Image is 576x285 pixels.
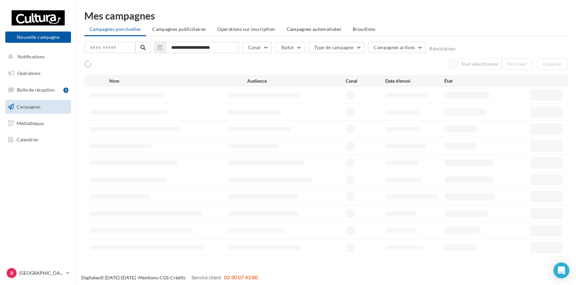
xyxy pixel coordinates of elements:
button: Exporter [538,58,568,70]
span: Campagnes actives [374,44,415,50]
a: Digitaleo [81,275,100,280]
div: Mes campagnes [84,11,568,21]
button: Tout sélectionner [449,58,502,70]
span: Notifications [18,54,44,59]
span: Operations sur inscription [217,26,275,32]
button: Canal [243,42,272,53]
span: Calendrier [17,137,39,142]
span: B [10,270,13,276]
a: Boîte de réception5 [4,83,72,97]
button: Statut [275,42,305,53]
span: Boîte de réception [17,87,55,93]
a: Médiathèque [4,116,72,130]
a: Campagnes [4,100,72,114]
a: B [GEOGRAPHIC_DATA] [5,267,71,279]
a: Calendrier [4,133,72,147]
a: CGS [160,275,169,280]
button: Type de campagne [309,42,365,53]
div: Open Intercom Messenger [553,262,569,278]
span: Service client [191,274,221,280]
div: 5 [63,88,68,93]
span: 02 30 07 43 80 [224,274,258,280]
div: Date d'envoi [385,78,444,84]
div: Nom [109,78,247,84]
a: Mentions [138,275,158,280]
button: Réinitialiser [429,46,456,51]
a: Opérations [4,66,72,80]
p: [GEOGRAPHIC_DATA] [19,270,63,276]
button: Notifications [4,50,70,64]
span: Campagnes [17,104,40,109]
span: Brouillons [353,26,376,32]
span: Médiathèque [17,120,44,126]
div: Audience [247,78,346,84]
span: Campagnes publicitaires [152,26,206,32]
a: Crédits [170,275,185,280]
span: Campagnes automatisées [287,26,341,32]
button: Campagnes actives [368,42,426,53]
div: État [444,78,503,84]
span: © [DATE]-[DATE] - - - [81,275,258,280]
button: Archiver [502,58,532,70]
span: Opérations [17,70,40,76]
div: Canal [346,78,385,84]
button: Nouvelle campagne [5,32,71,43]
